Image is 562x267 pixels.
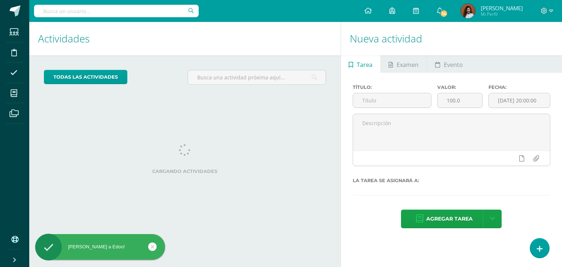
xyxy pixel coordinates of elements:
a: Tarea [341,55,381,73]
span: Examen [397,56,419,74]
div: [PERSON_NAME] a Edoo! [35,244,165,250]
input: Puntos máximos [438,93,482,108]
span: 14 [440,10,448,18]
img: 09a4a79d2937982564815bb116d0096e.png [461,4,475,18]
span: Mi Perfil [481,11,523,17]
input: Busca una actividad próxima aquí... [188,70,325,84]
a: Evento [427,55,471,73]
input: Fecha de entrega [489,93,550,108]
span: Evento [444,56,463,74]
span: Agregar tarea [426,210,473,228]
label: Fecha: [488,84,550,90]
label: Cargando actividades [44,169,326,174]
a: Examen [381,55,427,73]
label: La tarea se asignará a: [353,178,550,183]
a: todas las Actividades [44,70,127,84]
h1: Nueva actividad [350,22,553,55]
input: Busca un usuario... [34,5,199,17]
h1: Actividades [38,22,332,55]
label: Título: [353,84,432,90]
span: [PERSON_NAME] [481,4,523,12]
input: Título [353,93,431,108]
span: Tarea [357,56,372,74]
label: Valor: [437,84,482,90]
